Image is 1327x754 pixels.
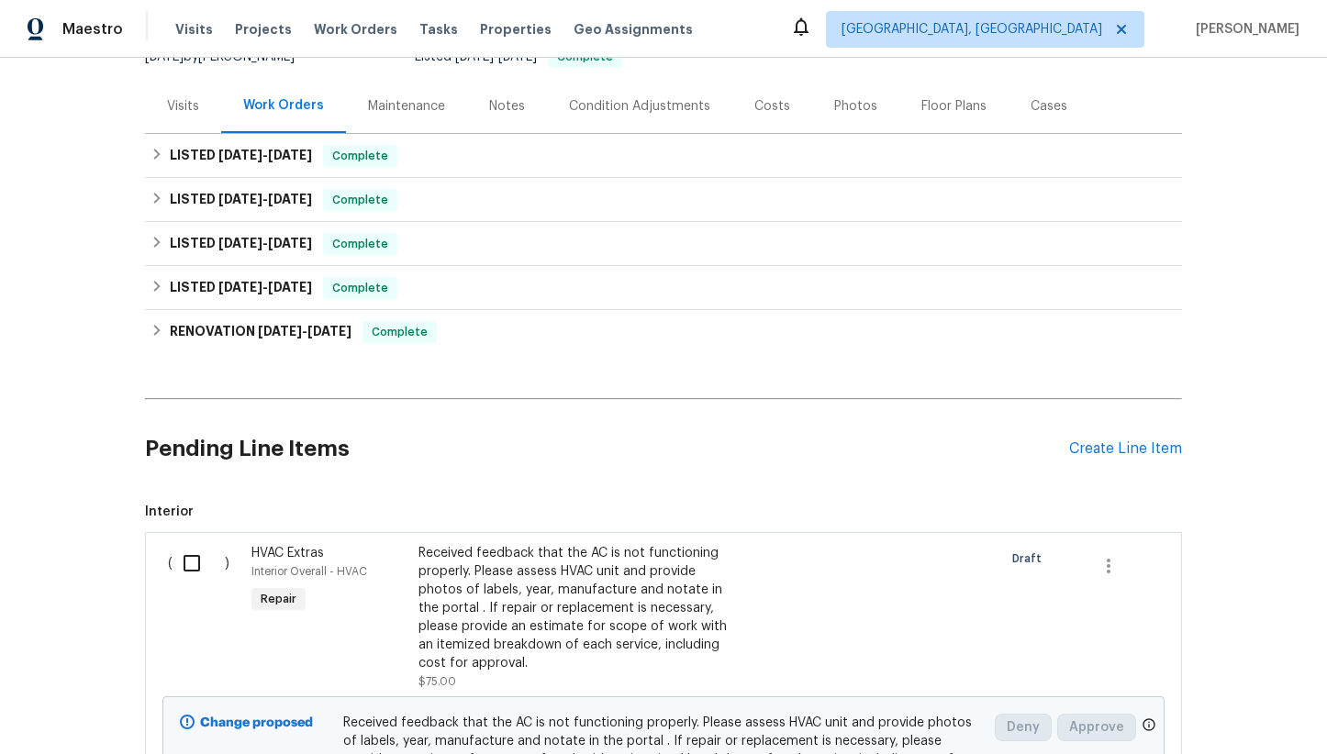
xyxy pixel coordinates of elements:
[325,235,396,253] span: Complete
[218,149,262,161] span: [DATE]
[418,676,456,687] span: $75.00
[243,96,324,115] div: Work Orders
[62,20,123,39] span: Maestro
[162,538,246,696] div: ( )
[498,50,537,63] span: [DATE]
[268,237,312,249] span: [DATE]
[418,544,742,672] div: Received feedback that the AC is not functioning properly. Please assess HVAC unit and provide ph...
[145,503,1182,521] span: Interior
[235,20,292,39] span: Projects
[489,97,525,116] div: Notes
[253,590,304,608] span: Repair
[145,310,1182,354] div: RENOVATION [DATE]-[DATE]Complete
[325,279,396,297] span: Complete
[1057,714,1136,741] button: Approve
[145,134,1182,178] div: LISTED [DATE]-[DATE]Complete
[145,178,1182,222] div: LISTED [DATE]-[DATE]Complete
[574,20,693,39] span: Geo Assignments
[170,321,351,343] h6: RENOVATION
[218,281,262,294] span: [DATE]
[218,193,312,205] span: -
[415,50,622,63] span: Listed
[200,716,313,729] b: Change proposed
[455,50,537,63] span: -
[455,50,494,63] span: [DATE]
[268,193,312,205] span: [DATE]
[834,97,877,116] div: Photos
[368,97,445,116] div: Maintenance
[1069,440,1182,458] div: Create Line Item
[170,189,312,211] h6: LISTED
[325,147,396,165] span: Complete
[364,323,435,341] span: Complete
[1188,20,1299,39] span: [PERSON_NAME]
[268,149,312,161] span: [DATE]
[569,97,710,116] div: Condition Adjustments
[175,20,213,39] span: Visits
[145,266,1182,310] div: LISTED [DATE]-[DATE]Complete
[1012,549,1049,568] span: Draft
[170,145,312,167] h6: LISTED
[314,20,397,39] span: Work Orders
[307,325,351,338] span: [DATE]
[251,547,324,560] span: HVAC Extras
[842,20,1102,39] span: [GEOGRAPHIC_DATA], [GEOGRAPHIC_DATA]
[170,277,312,299] h6: LISTED
[419,23,458,36] span: Tasks
[995,714,1052,741] button: Deny
[218,281,312,294] span: -
[480,20,552,39] span: Properties
[258,325,351,338] span: -
[218,237,312,249] span: -
[170,233,312,255] h6: LISTED
[268,281,312,294] span: [DATE]
[145,222,1182,266] div: LISTED [DATE]-[DATE]Complete
[218,193,262,205] span: [DATE]
[167,97,199,116] div: Visits
[258,325,302,338] span: [DATE]
[251,566,367,577] span: Interior Overall - HVAC
[1142,717,1156,737] span: Only a market manager or an area construction manager can approve
[218,237,262,249] span: [DATE]
[754,97,790,116] div: Costs
[1031,97,1067,116] div: Cases
[921,97,987,116] div: Floor Plans
[325,191,396,209] span: Complete
[218,149,312,161] span: -
[145,50,184,63] span: [DATE]
[145,406,1069,492] h2: Pending Line Items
